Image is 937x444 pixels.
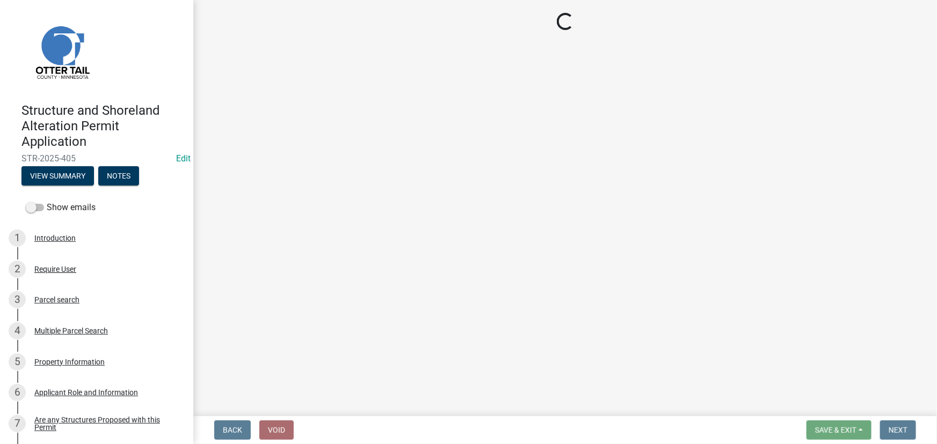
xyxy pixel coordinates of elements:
[176,153,191,164] wm-modal-confirm: Edit Application Number
[9,353,26,371] div: 5
[34,416,176,431] div: Are any Structures Proposed with this Permit
[9,291,26,308] div: 3
[9,322,26,339] div: 4
[34,327,108,335] div: Multiple Parcel Search
[21,166,94,186] button: View Summary
[9,230,26,247] div: 1
[26,201,96,214] label: Show emails
[98,173,139,181] wm-modal-confirm: Notes
[214,420,251,440] button: Back
[21,11,102,92] img: Otter Tail County, Minnesota
[34,389,138,396] div: Applicant Role and Information
[98,166,139,186] button: Notes
[259,420,294,440] button: Void
[34,265,76,273] div: Require User
[9,415,26,432] div: 7
[21,103,185,149] h4: Structure and Shoreland Alteration Permit Application
[34,296,79,304] div: Parcel search
[815,426,856,434] span: Save & Exit
[807,420,871,440] button: Save & Exit
[9,384,26,401] div: 6
[34,358,105,366] div: Property Information
[9,261,26,278] div: 2
[21,153,172,164] span: STR-2025-405
[889,426,907,434] span: Next
[880,420,916,440] button: Next
[21,173,94,181] wm-modal-confirm: Summary
[176,153,191,164] a: Edit
[223,426,242,434] span: Back
[34,234,76,242] div: Introduction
